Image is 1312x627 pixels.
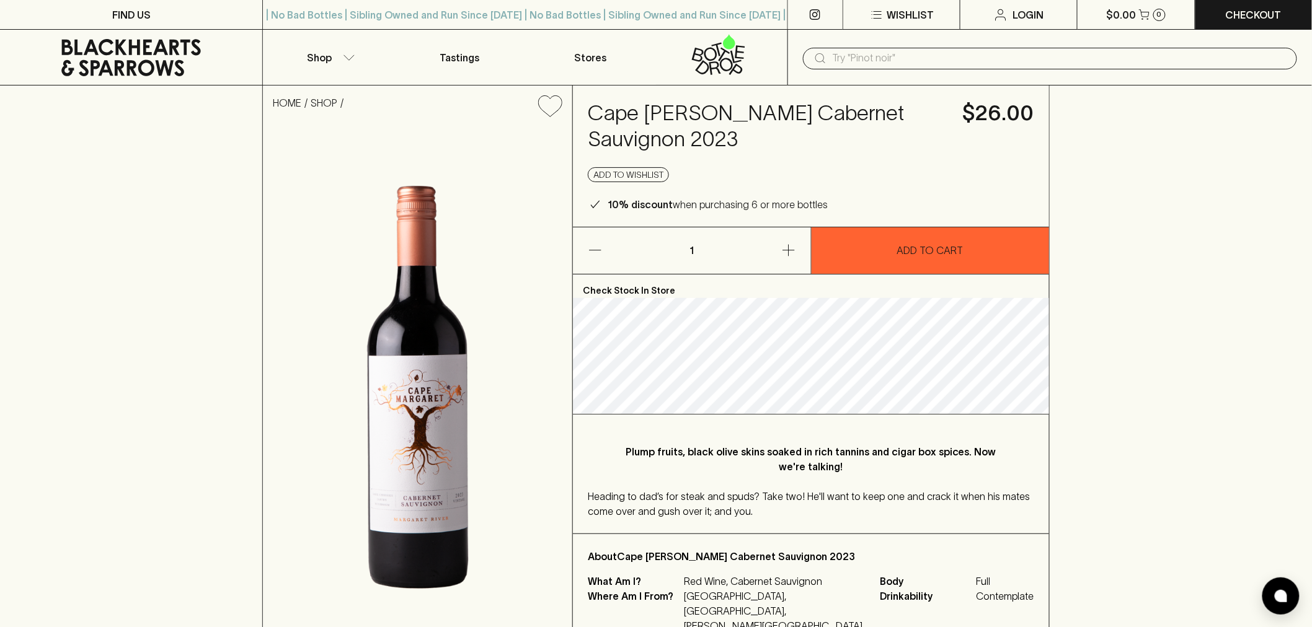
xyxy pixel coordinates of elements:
[588,100,948,152] h4: Cape [PERSON_NAME] Cabernet Sauvignon 2023
[833,48,1287,68] input: Try "Pinot noir"
[608,197,828,212] p: when purchasing 6 or more bottles
[588,491,1030,517] span: Heading to dad’s for steak and spuds? Take two! He'll want to keep one and crack it when his mate...
[525,30,656,85] a: Stores
[963,100,1034,126] h4: $26.00
[533,90,567,122] button: Add to wishlist
[977,589,1034,603] span: Contemplate
[1275,590,1287,602] img: bubble-icon
[880,574,973,589] span: Body
[608,199,673,210] b: 10% discount
[677,227,707,274] p: 1
[112,7,151,22] p: FIND US
[887,7,934,22] p: Wishlist
[394,30,525,85] a: Tastings
[897,243,964,258] p: ADD TO CART
[977,574,1034,589] span: Full
[812,227,1049,274] button: ADD TO CART
[684,574,866,589] p: Red Wine, Cabernet Sauvignon
[307,50,332,65] p: Shop
[1157,11,1162,18] p: 0
[588,167,669,182] button: Add to wishlist
[573,274,1049,298] p: Check Stock In Store
[575,50,607,65] p: Stores
[311,97,337,108] a: SHOP
[588,549,1034,564] p: About Cape [PERSON_NAME] Cabernet Sauvignon 2023
[440,50,479,65] p: Tastings
[613,444,1009,474] p: Plump fruits, black olive skins soaked in rich tannins and cigar box spices. Now we're talking!
[263,30,394,85] button: Shop
[880,589,973,603] span: Drinkability
[1013,7,1044,22] p: Login
[588,574,681,589] p: What Am I?
[1107,7,1137,22] p: $0.00
[273,97,301,108] a: HOME
[1226,7,1282,22] p: Checkout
